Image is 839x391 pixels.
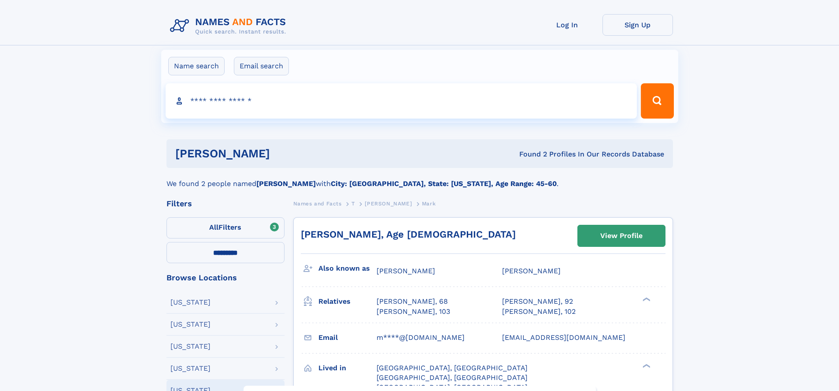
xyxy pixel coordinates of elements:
[293,198,342,209] a: Names and Facts
[170,343,211,350] div: [US_STATE]
[422,201,436,207] span: Mark
[168,57,225,75] label: Name search
[502,297,573,306] a: [PERSON_NAME], 92
[175,148,395,159] h1: [PERSON_NAME]
[502,307,576,317] a: [PERSON_NAME], 102
[640,297,651,302] div: ❯
[318,261,377,276] h3: Also known as
[166,83,637,119] input: search input
[170,321,211,328] div: [US_STATE]
[377,297,448,306] a: [PERSON_NAME], 68
[301,229,516,240] a: [PERSON_NAME], Age [DEMOGRAPHIC_DATA]
[365,198,412,209] a: [PERSON_NAME]
[318,294,377,309] h3: Relatives
[318,361,377,376] h3: Lived in
[377,364,528,372] span: [GEOGRAPHIC_DATA], [GEOGRAPHIC_DATA]
[166,168,673,189] div: We found 2 people named with .
[395,149,664,159] div: Found 2 Profiles In Our Records Database
[331,179,557,188] b: City: [GEOGRAPHIC_DATA], State: [US_STATE], Age Range: 45-60
[641,83,673,119] button: Search Button
[351,198,355,209] a: T
[170,299,211,306] div: [US_STATE]
[578,225,665,246] a: View Profile
[502,267,561,275] span: [PERSON_NAME]
[502,333,625,342] span: [EMAIL_ADDRESS][DOMAIN_NAME]
[600,226,643,246] div: View Profile
[377,373,528,382] span: [GEOGRAPHIC_DATA], [GEOGRAPHIC_DATA]
[170,365,211,372] div: [US_STATE]
[640,363,651,369] div: ❯
[365,201,412,207] span: [PERSON_NAME]
[377,267,435,275] span: [PERSON_NAME]
[318,330,377,345] h3: Email
[166,274,285,282] div: Browse Locations
[377,307,450,317] a: [PERSON_NAME], 103
[602,14,673,36] a: Sign Up
[209,223,218,231] span: All
[166,14,293,38] img: Logo Names and Facts
[234,57,289,75] label: Email search
[166,217,285,238] label: Filters
[256,179,316,188] b: [PERSON_NAME]
[351,201,355,207] span: T
[532,14,602,36] a: Log In
[166,200,285,208] div: Filters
